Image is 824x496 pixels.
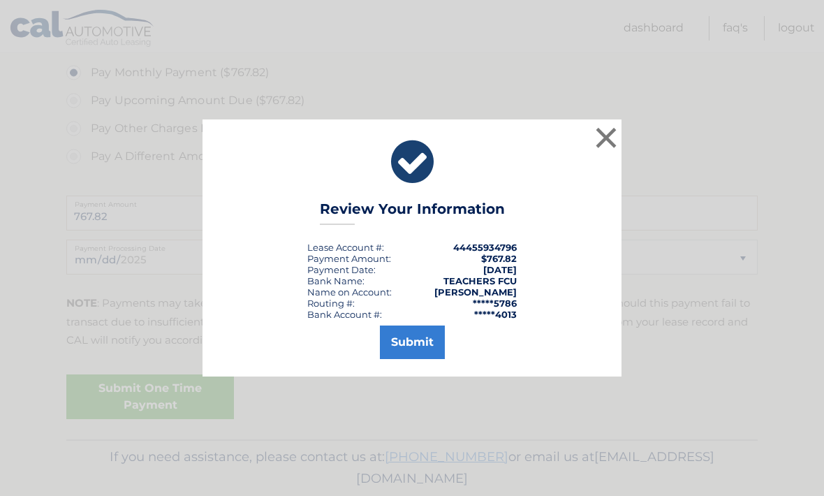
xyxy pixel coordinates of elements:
div: Name on Account: [307,286,392,298]
div: Lease Account #: [307,242,384,253]
div: Bank Name: [307,275,365,286]
span: Payment Date [307,264,374,275]
h3: Review Your Information [320,200,505,225]
button: Submit [380,326,445,359]
strong: TEACHERS FCU [443,275,517,286]
strong: [PERSON_NAME] [434,286,517,298]
span: [DATE] [483,264,517,275]
span: $767.82 [481,253,517,264]
div: : [307,264,376,275]
div: Payment Amount: [307,253,391,264]
div: Routing #: [307,298,355,309]
div: Bank Account #: [307,309,382,320]
button: × [592,124,620,152]
strong: 44455934796 [453,242,517,253]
